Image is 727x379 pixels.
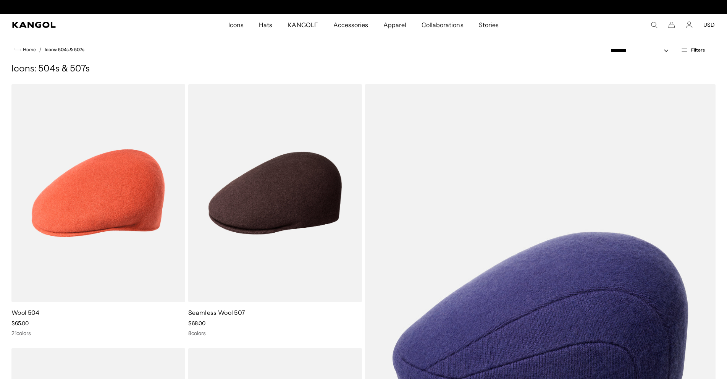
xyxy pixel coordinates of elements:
slideshow-component: Announcement bar [285,4,442,10]
a: Home [15,46,36,53]
a: Seamless Wool 507 [188,309,245,316]
span: Accessories [333,14,368,36]
a: Kangol [12,22,151,28]
a: Stories [471,14,506,36]
div: 8 colors [188,330,362,337]
h1: Icons: 504s & 507s [11,63,716,75]
div: Announcement [285,4,442,10]
a: KANGOLF [280,14,325,36]
button: USD [703,21,715,28]
img: Seamless Wool 507 [188,84,362,302]
a: Icons: 504s & 507s [45,47,84,52]
a: Account [686,21,693,28]
a: Accessories [326,14,376,36]
a: Hats [251,14,280,36]
button: Cart [668,21,675,28]
select: Sort by: Featured [607,47,676,55]
a: Apparel [376,14,414,36]
span: Hats [259,14,272,36]
a: Wool 504 [11,309,40,316]
div: 1 of 2 [285,4,442,10]
span: Collaborations [422,14,463,36]
span: KANGOLF [288,14,318,36]
button: Open filters [676,47,709,53]
img: Wool 504 [11,84,185,302]
a: Collaborations [414,14,471,36]
span: Apparel [383,14,406,36]
span: Home [21,47,36,52]
span: $68.00 [188,320,205,327]
div: 21 colors [11,330,185,337]
summary: Search here [651,21,658,28]
a: Icons [221,14,251,36]
span: Icons [228,14,244,36]
span: $65.00 [11,320,29,327]
li: / [36,45,42,54]
span: Filters [691,47,705,53]
span: Stories [479,14,499,36]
